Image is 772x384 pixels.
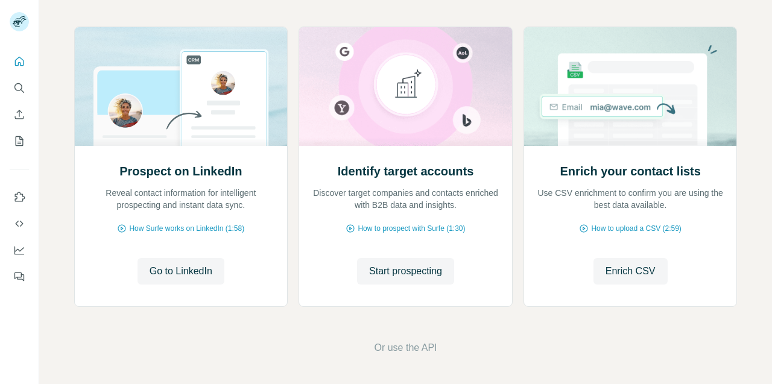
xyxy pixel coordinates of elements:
span: How to upload a CSV (2:59) [591,223,681,234]
button: Enrich CSV [593,258,668,285]
button: Search [10,77,29,99]
h2: Prospect on LinkedIn [119,163,242,180]
p: Discover target companies and contacts enriched with B2B data and insights. [311,187,500,211]
button: My lists [10,130,29,152]
p: Use CSV enrichment to confirm you are using the best data available. [536,187,725,211]
button: Use Surfe on LinkedIn [10,186,29,208]
span: Start prospecting [369,264,442,279]
span: How Surfe works on LinkedIn (1:58) [129,223,244,234]
button: Use Surfe API [10,213,29,234]
button: Start prospecting [357,258,454,285]
h2: Identify target accounts [338,163,474,180]
button: Dashboard [10,239,29,261]
span: How to prospect with Surfe (1:30) [358,223,465,234]
img: Identify target accounts [299,27,513,146]
button: Feedback [10,266,29,288]
span: Enrich CSV [606,264,656,279]
span: Go to LinkedIn [150,264,212,279]
button: Enrich CSV [10,104,29,125]
img: Enrich your contact lists [524,27,738,146]
img: Prospect on LinkedIn [74,27,288,146]
h2: Enrich your contact lists [560,163,700,180]
button: Go to LinkedIn [138,258,224,285]
button: Or use the API [374,341,437,355]
button: Quick start [10,51,29,72]
p: Reveal contact information for intelligent prospecting and instant data sync. [87,187,276,211]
